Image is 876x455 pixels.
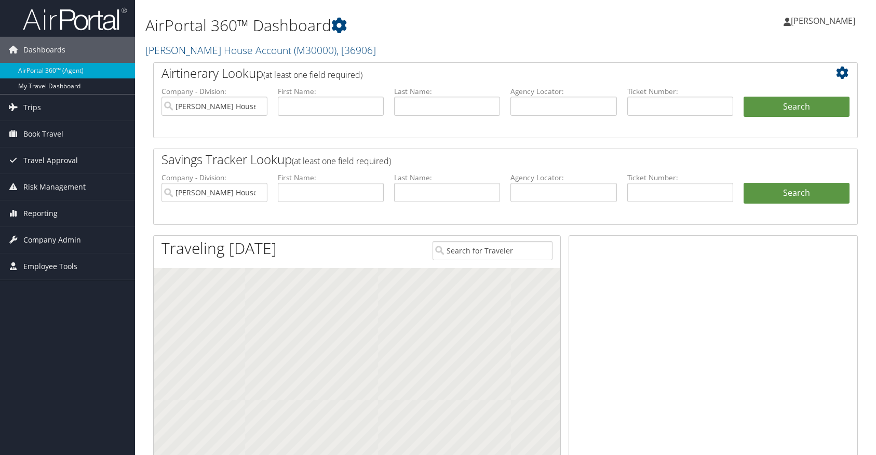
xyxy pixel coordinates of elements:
[784,5,866,36] a: [PERSON_NAME]
[627,86,733,97] label: Ticket Number:
[278,172,384,183] label: First Name:
[23,7,127,31] img: airportal-logo.png
[23,174,86,200] span: Risk Management
[263,69,362,81] span: (at least one field required)
[744,183,850,204] a: Search
[292,155,391,167] span: (at least one field required)
[161,172,267,183] label: Company - Division:
[433,241,552,260] input: Search for Traveler
[744,97,850,117] button: Search
[394,172,500,183] label: Last Name:
[23,37,65,63] span: Dashboards
[23,253,77,279] span: Employee Tools
[145,15,626,36] h1: AirPortal 360™ Dashboard
[278,86,384,97] label: First Name:
[627,172,733,183] label: Ticket Number:
[161,64,791,82] h2: Airtinerary Lookup
[161,86,267,97] label: Company - Division:
[161,151,791,168] h2: Savings Tracker Lookup
[510,86,616,97] label: Agency Locator:
[161,237,277,259] h1: Traveling [DATE]
[394,86,500,97] label: Last Name:
[145,43,376,57] a: [PERSON_NAME] House Account
[791,15,855,26] span: [PERSON_NAME]
[23,227,81,253] span: Company Admin
[23,200,58,226] span: Reporting
[294,43,336,57] span: ( M30000 )
[510,172,616,183] label: Agency Locator:
[23,148,78,173] span: Travel Approval
[23,95,41,121] span: Trips
[336,43,376,57] span: , [ 36906 ]
[161,183,267,202] input: search accounts
[23,121,63,147] span: Book Travel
